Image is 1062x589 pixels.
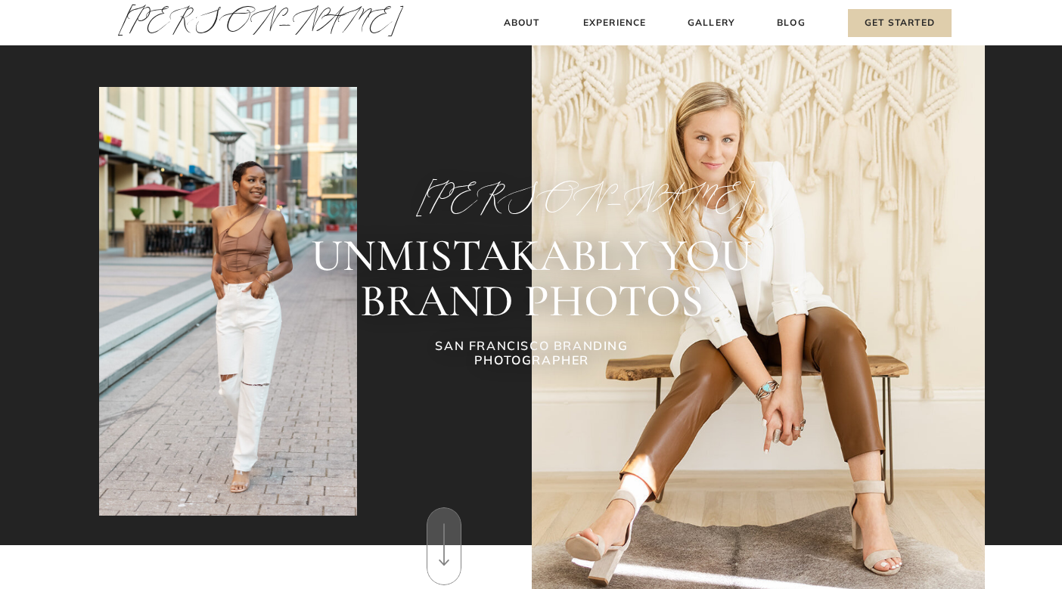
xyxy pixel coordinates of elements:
a: Experience [581,15,648,31]
a: Blog [774,15,809,31]
h2: UNMISTAKABLY YOU BRAND PHOTOS [210,233,852,324]
a: About [499,15,544,31]
a: Gallery [686,15,737,31]
h2: [PERSON_NAME] [416,180,647,215]
a: Get Started [848,9,952,37]
h1: SAN FRANCISCO BRANDING PHOTOGRAPHER [393,339,671,372]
